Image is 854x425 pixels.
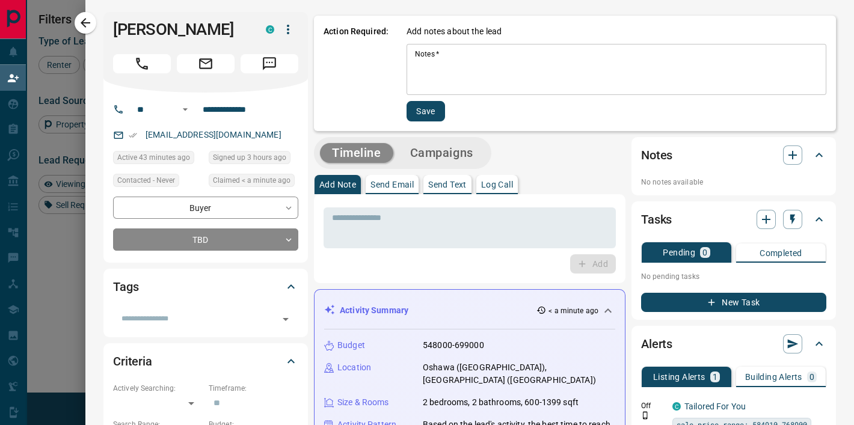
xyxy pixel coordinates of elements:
p: Timeframe: [209,383,298,394]
p: Activity Summary [340,304,408,317]
p: Send Email [370,180,414,189]
p: Add Note [319,180,356,189]
div: Wed Aug 13 2025 [209,151,298,168]
h1: [PERSON_NAME] [113,20,248,39]
h2: Tasks [641,210,672,229]
p: No pending tasks [641,268,826,286]
div: Notes [641,141,826,170]
button: Open [277,311,294,328]
p: Completed [760,249,802,257]
div: TBD [113,228,298,251]
div: Tags [113,272,298,301]
div: Criteria [113,347,298,376]
p: Add notes about the lead [407,25,502,38]
a: [EMAIL_ADDRESS][DOMAIN_NAME] [146,130,281,139]
span: Claimed < a minute ago [213,174,290,186]
svg: Email Verified [129,131,137,139]
button: Save [407,101,445,121]
div: Buyer [113,197,298,219]
p: 1 [713,373,717,381]
p: No notes available [641,177,826,188]
button: Campaigns [398,143,485,163]
button: Open [178,102,192,117]
span: Call [113,54,171,73]
span: Email [177,54,235,73]
p: 0 [702,248,707,257]
p: Size & Rooms [337,396,389,409]
button: New Task [641,293,826,312]
h2: Criteria [113,352,152,371]
span: Active 43 minutes ago [117,151,190,164]
h2: Notes [641,145,672,165]
p: Actively Searching: [113,383,203,394]
p: Action Required: [324,25,389,121]
p: Oshawa ([GEOGRAPHIC_DATA]), [GEOGRAPHIC_DATA] ([GEOGRAPHIC_DATA]) [423,361,615,387]
p: 2 bedrooms, 2 bathrooms, 600-1399 sqft [423,396,579,409]
h2: Alerts [641,334,672,353]
p: < a minute ago [548,305,598,316]
p: Pending [663,248,695,257]
div: Activity Summary< a minute ago [324,299,615,322]
p: 0 [809,373,814,381]
div: condos.ca [672,402,681,411]
button: Timeline [320,143,393,163]
div: Alerts [641,329,826,358]
h2: Tags [113,277,138,296]
p: Location [337,361,371,374]
p: Budget [337,339,365,352]
div: Wed Aug 13 2025 [113,151,203,168]
a: Tailored For You [684,402,746,411]
svg: Push Notification Only [641,411,650,420]
p: Log Call [481,180,513,189]
span: Message [241,54,298,73]
p: Send Text [428,180,467,189]
div: Wed Aug 13 2025 [209,174,298,191]
span: Signed up 3 hours ago [213,151,286,164]
p: Off [641,400,665,411]
p: Listing Alerts [653,373,705,381]
p: 548000-699000 [423,339,484,352]
span: Contacted - Never [117,174,175,186]
div: Tasks [641,205,826,234]
div: condos.ca [266,25,274,34]
p: Building Alerts [745,373,802,381]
